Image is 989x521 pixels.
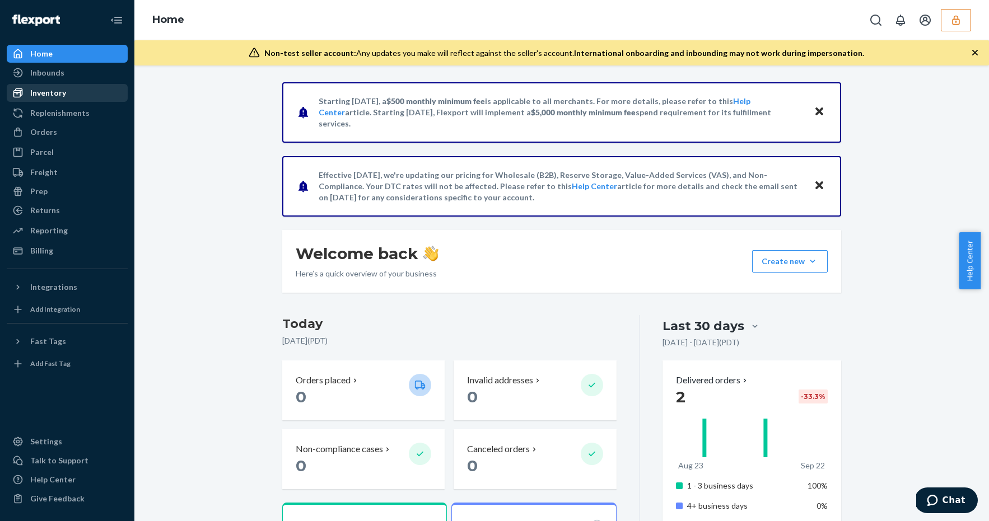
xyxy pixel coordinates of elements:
[914,9,936,31] button: Open account menu
[7,278,128,296] button: Integrations
[467,374,533,387] p: Invalid addresses
[264,48,356,58] span: Non-test seller account:
[296,374,351,387] p: Orders placed
[812,104,827,120] button: Close
[808,481,828,490] span: 100%
[752,250,828,273] button: Create new
[7,182,128,200] a: Prep
[30,107,90,119] div: Replenishments
[30,359,71,368] div: Add Fast Tag
[676,387,685,406] span: 2
[574,48,864,58] span: International onboarding and inbounding may not work during impersonation.
[7,201,128,219] a: Returns
[30,67,64,78] div: Inbounds
[663,337,739,348] p: [DATE] - [DATE] ( PDT )
[678,460,703,471] p: Aug 23
[30,205,60,216] div: Returns
[152,13,184,26] a: Home
[30,48,53,59] div: Home
[7,301,128,318] a: Add Integration
[386,96,485,106] span: $500 monthly minimum fee
[799,389,828,403] div: -33.3 %
[812,178,827,194] button: Close
[7,64,128,82] a: Inbounds
[7,143,128,161] a: Parcel
[30,455,88,466] div: Talk to Support
[817,501,828,510] span: 0%
[12,15,60,26] img: Flexport logo
[30,126,57,138] div: Orders
[7,104,128,122] a: Replenishments
[30,304,80,314] div: Add Integration
[467,456,478,475] span: 0
[423,246,438,261] img: hand-wave emoji
[916,487,978,515] iframe: Opens a widget where you can chat to one of our agents
[30,225,68,236] div: Reporting
[7,332,128,350] button: Fast Tags
[30,186,48,197] div: Prep
[454,429,616,489] button: Canceled orders 0
[105,9,128,31] button: Close Navigation
[282,360,445,420] button: Orders placed 0
[282,315,617,333] h3: Today
[889,9,912,31] button: Open notifications
[865,9,887,31] button: Open Search Box
[7,490,128,508] button: Give Feedback
[531,107,636,117] span: $5,000 monthly minimum fee
[454,360,616,420] button: Invalid addresses 0
[663,317,744,335] div: Last 30 days
[959,232,981,289] button: Help Center
[30,474,76,485] div: Help Center
[296,243,438,264] h1: Welcome back
[687,480,797,491] p: 1 - 3 business days
[7,45,128,63] a: Home
[7,222,128,240] a: Reporting
[7,84,128,102] a: Inventory
[7,433,128,450] a: Settings
[7,242,128,260] a: Billing
[319,96,803,129] p: Starting [DATE], a is applicable to all merchants. For more details, please refer to this article...
[282,429,445,489] button: Non-compliance cases 0
[319,170,803,203] p: Effective [DATE], we're updating our pricing for Wholesale (B2B), Reserve Storage, Value-Added Se...
[7,123,128,141] a: Orders
[264,48,864,59] div: Any updates you make will reflect against the seller's account.
[7,355,128,373] a: Add Fast Tag
[467,443,530,456] p: Canceled orders
[467,387,478,406] span: 0
[30,493,85,504] div: Give Feedback
[687,500,797,511] p: 4+ business days
[572,181,617,191] a: Help Center
[296,443,383,456] p: Non-compliance cases
[30,281,77,293] div: Integrations
[676,374,749,387] button: Delivered orders
[7,471,128,489] a: Help Center
[296,387,306,406] span: 0
[30,167,58,178] div: Freight
[30,436,62,447] div: Settings
[143,4,193,36] ol: breadcrumbs
[7,452,128,470] button: Talk to Support
[30,336,66,347] div: Fast Tags
[801,460,825,471] p: Sep 22
[296,456,306,475] span: 0
[282,335,617,346] p: [DATE] ( PDT )
[30,87,66,98] div: Inventory
[296,268,438,279] p: Here’s a quick overview of your business
[7,163,128,181] a: Freight
[30,245,53,256] div: Billing
[30,147,54,158] div: Parcel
